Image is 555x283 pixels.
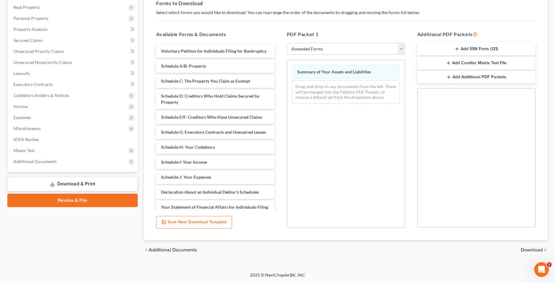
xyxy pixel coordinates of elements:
[13,93,69,98] span: Codebtors Insiders & Notices
[13,115,31,120] span: Expenses
[9,24,138,35] a: Property Analysis
[161,129,266,135] span: Schedule G: Executory Contracts and Unexpired Leases
[161,189,259,195] span: Declaration About an Individual Debtor's Schedules
[13,71,30,76] span: Lawsuits
[161,93,259,105] span: Schedule D: Creditors Who Hold Claims Secured by Property
[13,137,39,142] span: SOFA Review
[9,68,138,79] a: Lawsuits
[521,248,548,252] button: Download chevron_right
[543,248,548,252] i: chevron_right
[7,177,138,191] a: Download & Print
[161,78,250,84] span: Schedule C: The Property You Claim as Exempt
[161,204,268,216] span: Your Statement of Financial Affairs for Individuals Filing for Bankruptcy
[13,49,64,54] span: Unsecured Priority Claims
[161,114,262,120] span: Schedule E/F: Creditors Who Have Unsecured Claims
[13,27,47,32] span: Property Analysis
[9,79,138,90] a: Executory Contracts
[534,262,549,277] iframe: Intercom live chat
[149,248,197,252] span: Additional Documents
[13,159,57,164] span: Additional Documents
[287,31,405,38] h5: PDF Packet 1
[144,248,197,252] a: chevron_left Additional Documents
[7,194,138,207] a: Review & File
[521,248,543,252] span: Download
[9,46,138,57] a: Unsecured Priority Claims
[156,9,535,16] p: Select which forms you would like to download. You can rearrange the order of the documents by dr...
[144,248,149,252] i: chevron_left
[13,148,35,153] span: Means Test
[13,126,41,131] span: Miscellaneous
[156,31,274,38] h5: Available Forms & Documents
[9,35,138,46] a: Secured Claims
[156,216,232,229] button: Save New Download Template
[161,63,206,69] span: Schedule A/B: Property
[547,262,552,267] span: 1
[417,43,535,56] button: Add SSN Form (121)
[417,31,535,38] h5: Additional PDF Packets
[9,57,138,68] a: Unsecured Nonpriority Claims
[13,38,43,43] span: Secured Claims
[417,71,535,84] button: Add Additional PDF Packets
[13,104,28,109] span: Income
[13,16,48,21] span: Personal Property
[161,48,266,54] span: Voluntary Petition for Individuals Filing for Bankruptcy
[13,60,72,65] span: Unsecured Nonpriority Claims
[161,159,207,165] span: Schedule I: Your Income
[292,80,400,103] div: Drag-and-drop in any documents from the left. These will be merged into the Petition PDF Packet. ...
[13,82,53,87] span: Executory Contracts
[297,69,371,74] span: Summary of Your Assets and Liabilities
[417,57,535,69] button: Add Creditor Matrix Text File
[9,134,138,145] a: SOFA Review
[103,272,452,283] div: 2025 © NextChapterBK, INC
[13,5,40,10] span: Real Property
[161,174,211,180] span: Schedule J: Your Expenses
[161,144,215,150] span: Schedule H: Your Codebtors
